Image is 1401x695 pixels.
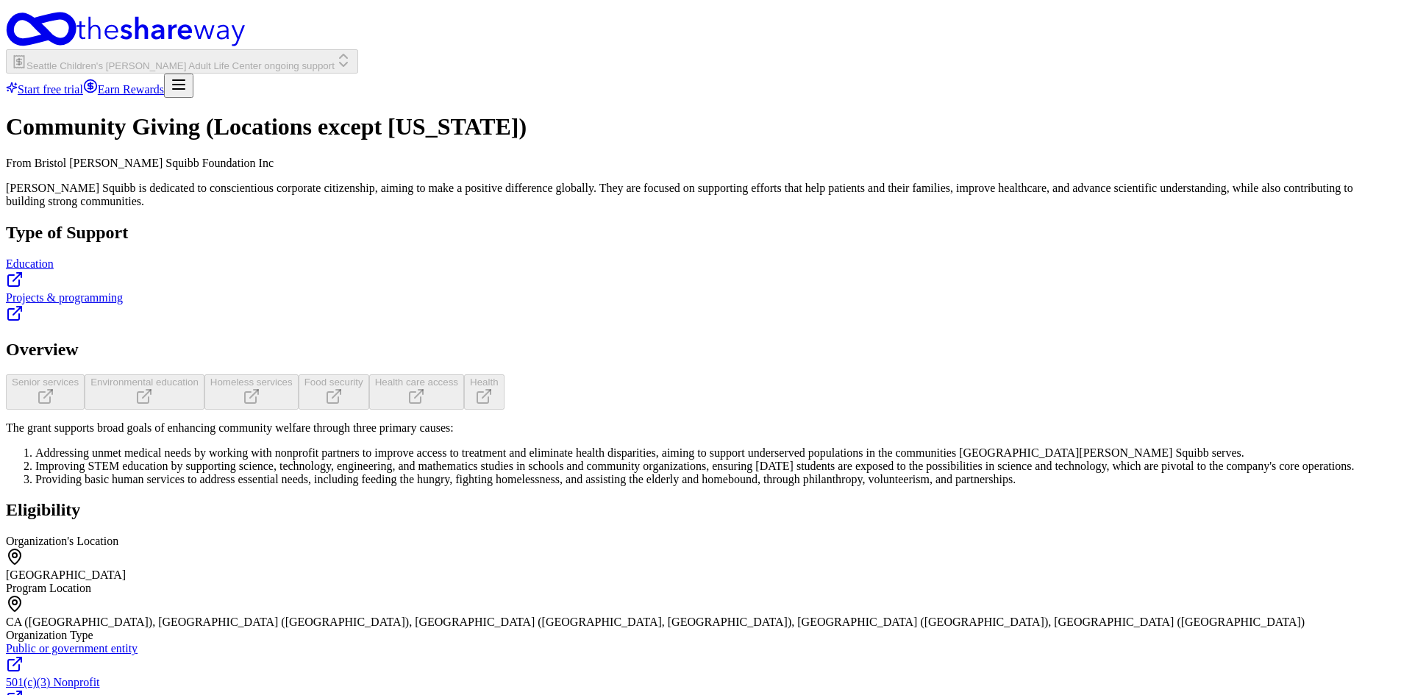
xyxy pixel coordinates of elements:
[6,642,138,655] span: Public or government entity
[6,223,1395,243] h2: Type of Support
[6,49,358,74] button: Seattle Children's [PERSON_NAME] Adult Life Center ongoing support
[6,182,1395,208] p: [PERSON_NAME] Squibb is dedicated to conscientious corporate citizenship, aiming to make a positi...
[6,500,1395,520] h2: Eligibility
[6,629,1395,642] div: Organization Type
[299,374,369,410] button: Food security
[6,421,1395,435] p: The grant supports broad goals of enhancing community welfare through three primary causes:
[35,446,1395,460] li: Addressing unmet medical needs by working with nonprofit partners to improve access to treatment ...
[304,377,363,388] span: Food security
[6,83,83,96] a: Start free trial
[35,473,1395,486] li: Providing basic human services to address essential needs, including feeding the hungry, fighting...
[6,12,1395,49] a: Home
[6,535,1395,548] div: Organization's Location
[6,616,1395,629] div: CA ([GEOGRAPHIC_DATA]), [GEOGRAPHIC_DATA] ([GEOGRAPHIC_DATA]), [GEOGRAPHIC_DATA] ([GEOGRAPHIC_DAT...
[470,377,499,388] span: Health
[6,340,1395,360] h2: Overview
[6,113,1395,140] h1: Community Giving (Locations except [US_STATE])
[464,374,505,410] button: Health
[83,83,164,96] a: Earn Rewards
[210,377,293,388] span: Homeless services
[6,291,1395,325] a: Projects & programming
[6,569,1395,582] div: [GEOGRAPHIC_DATA]
[6,257,1395,291] a: Education
[12,377,79,388] span: Senior services
[85,374,204,410] button: Environmental education
[26,60,335,71] span: Seattle Children's [PERSON_NAME] Adult Life Center ongoing support
[6,157,1395,170] div: From
[6,642,1395,676] a: Public or government entity
[90,377,199,388] span: Environmental education
[35,157,274,169] span: Bristol [PERSON_NAME] Squibb Foundation Inc
[6,374,85,410] button: Senior services
[375,377,458,388] span: Health care access
[6,582,1395,595] div: Program Location
[6,676,100,688] span: 501(c)(3) Nonprofit
[35,460,1395,473] li: Improving STEM education by supporting science, technology, engineering, and mathematics studies ...
[369,374,464,410] button: Health care access
[204,374,299,410] button: Homeless services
